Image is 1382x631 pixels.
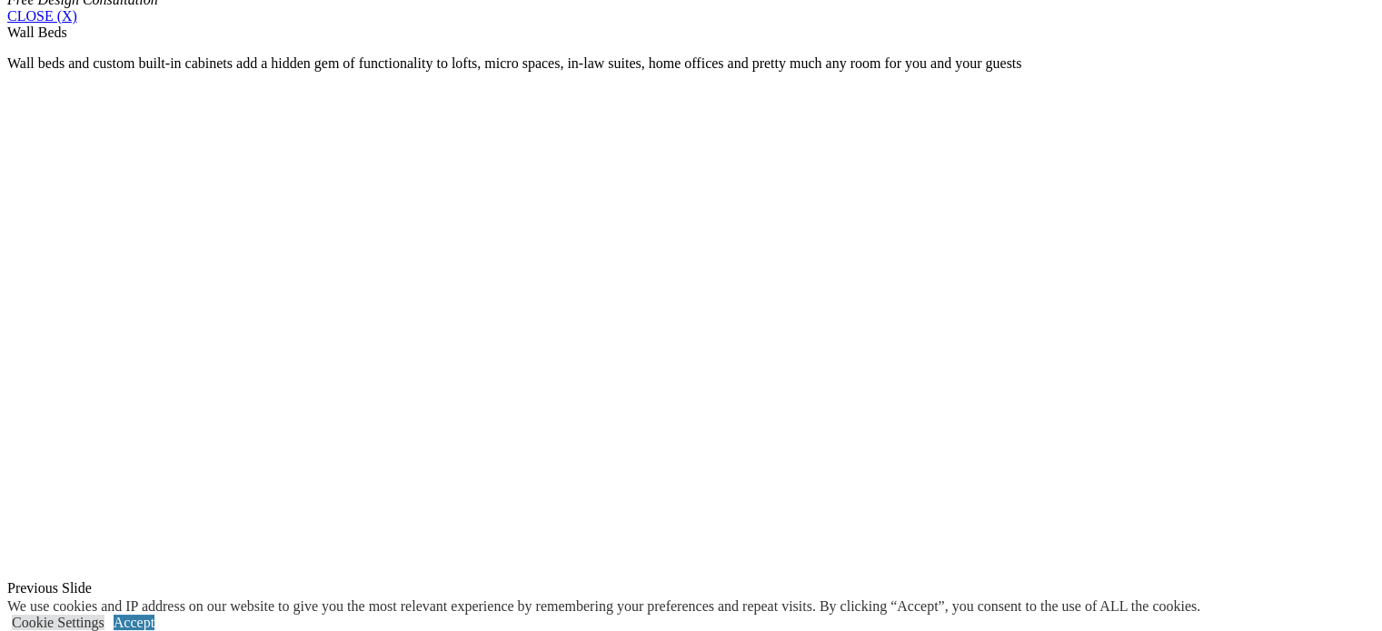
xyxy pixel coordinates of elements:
[7,580,1375,596] div: Previous Slide
[7,55,1375,72] p: Wall beds and custom built-in cabinets add a hidden gem of functionality to lofts, micro spaces, ...
[7,598,1200,615] div: We use cookies and IP address on our website to give you the most relevant experience by remember...
[7,596,1375,613] div: Next Slide
[12,615,104,630] a: Cookie Settings
[7,25,67,40] span: Wall Beds
[7,8,77,24] a: CLOSE (X)
[114,615,154,630] a: Accept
